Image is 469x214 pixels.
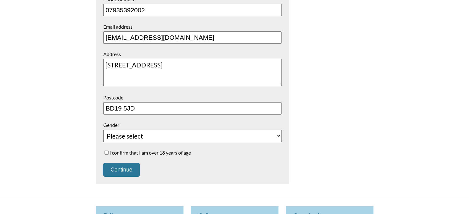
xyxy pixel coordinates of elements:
[105,151,109,155] input: I confirm that I am over 18 years of age
[103,150,282,155] label: I confirm that I am over 18 years of age
[103,163,140,177] button: Continue
[103,95,282,100] label: Postcode
[103,24,282,30] label: Email address
[103,51,282,57] label: Address
[103,122,282,128] label: Gender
